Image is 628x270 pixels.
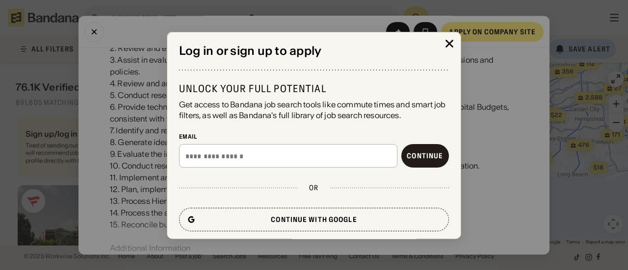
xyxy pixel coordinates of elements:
div: Continue [407,152,443,159]
div: Log in or sign up to apply [179,44,449,58]
div: Continue with Google [271,216,357,223]
div: Email [179,132,449,140]
div: Get access to Bandana job search tools like commute times and smart job filters, as well as Banda... [179,98,449,121]
div: or [309,183,318,192]
div: Unlock your full potential [179,82,449,95]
